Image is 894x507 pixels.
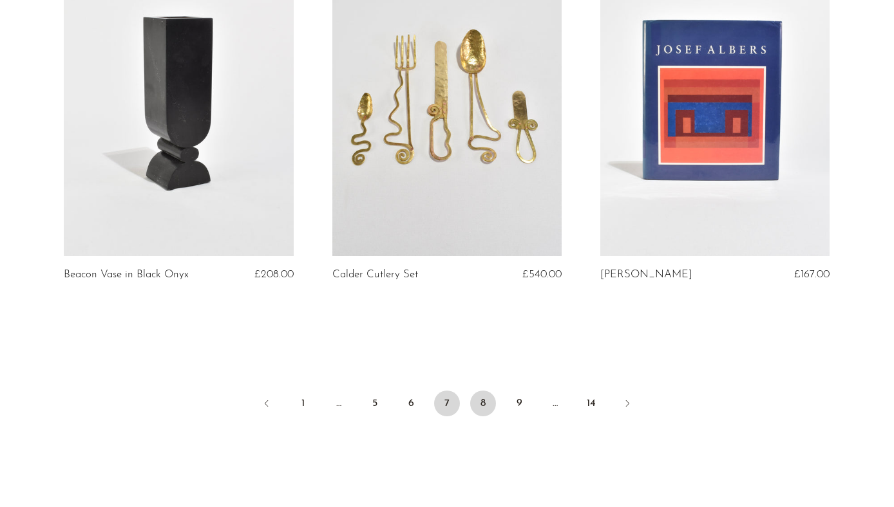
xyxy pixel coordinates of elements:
[290,391,316,416] a: 1
[434,391,460,416] span: 7
[614,391,640,419] a: Next
[254,391,280,419] a: Previous
[600,269,692,281] a: [PERSON_NAME]
[398,391,424,416] a: 6
[578,391,604,416] a: 14
[362,391,388,416] a: 5
[522,269,562,280] span: £540.00
[506,391,532,416] a: 9
[332,269,418,281] a: Calder Cutlery Set
[254,269,294,280] span: £208.00
[542,391,568,416] span: …
[326,391,352,416] span: …
[470,391,496,416] a: 8
[64,269,189,281] a: Beacon Vase in Black Onyx
[794,269,830,280] span: £167.00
